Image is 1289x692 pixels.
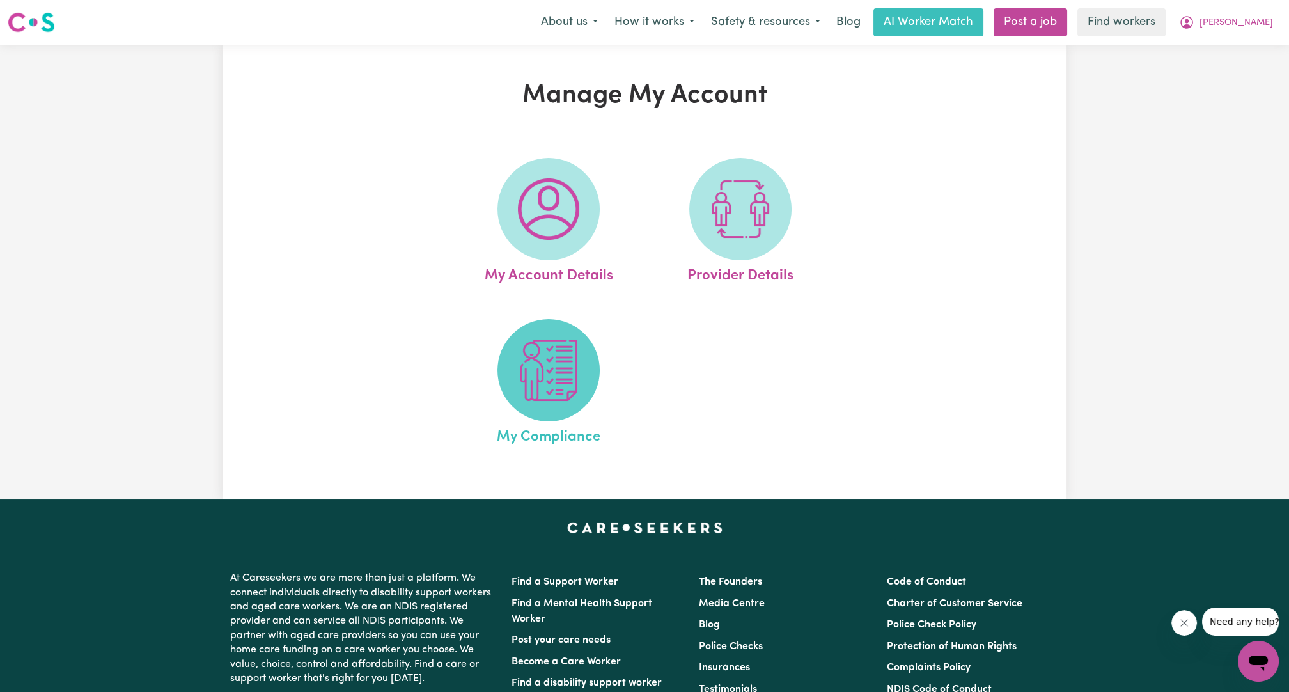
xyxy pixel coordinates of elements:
button: About us [533,9,606,36]
button: Safety & resources [703,9,829,36]
button: My Account [1171,9,1281,36]
a: Find a disability support worker [512,678,662,688]
a: My Account Details [457,158,641,287]
a: Find a Support Worker [512,577,618,587]
a: Careseekers logo [8,8,55,37]
span: Need any help? [8,9,77,19]
a: Blog [829,8,868,36]
p: At Careseekers we are more than just a platform. We connect individuals directly to disability su... [230,566,496,691]
a: Find workers [1077,8,1166,36]
a: Blog [699,620,720,630]
a: Insurances [699,663,750,673]
a: The Founders [699,577,762,587]
a: Police Check Policy [887,620,976,630]
iframe: Message from company [1202,608,1279,636]
a: AI Worker Match [873,8,983,36]
button: How it works [606,9,703,36]
a: Find a Mental Health Support Worker [512,599,652,624]
span: Provider Details [687,260,793,287]
a: Media Centre [699,599,765,609]
a: Complaints Policy [887,663,971,673]
a: Post your care needs [512,635,611,645]
a: Post a job [994,8,1067,36]
a: Code of Conduct [887,577,966,587]
a: Provider Details [648,158,832,287]
iframe: Button to launch messaging window [1238,641,1279,682]
span: [PERSON_NAME] [1199,16,1273,30]
span: My Compliance [497,421,600,448]
img: Careseekers logo [8,11,55,34]
h1: Manage My Account [371,81,918,111]
a: Careseekers home page [567,523,723,533]
a: Protection of Human Rights [887,641,1017,652]
a: Become a Care Worker [512,657,621,667]
a: Police Checks [699,641,763,652]
a: Charter of Customer Service [887,599,1022,609]
span: My Account Details [484,260,613,287]
a: My Compliance [457,319,641,448]
iframe: Close message [1171,610,1197,636]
